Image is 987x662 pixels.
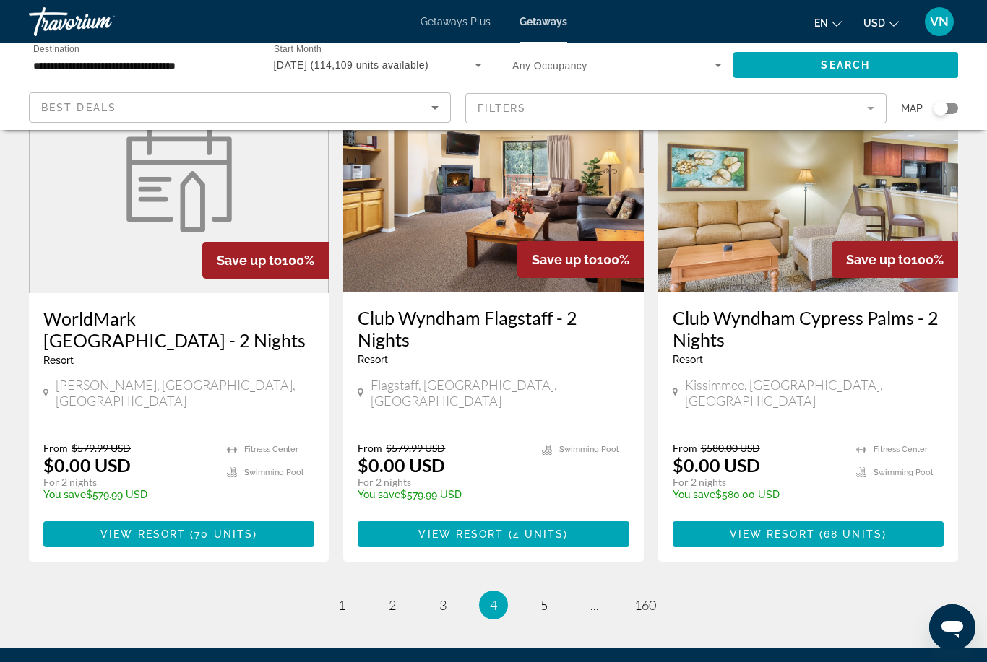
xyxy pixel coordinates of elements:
[673,442,697,454] span: From
[685,377,944,409] span: Kissimmee, [GEOGRAPHIC_DATA], [GEOGRAPHIC_DATA]
[244,445,298,454] span: Fitness Center
[439,597,447,613] span: 3
[186,528,257,540] span: ( )
[244,468,303,477] span: Swimming Pool
[673,489,715,500] span: You save
[43,354,74,366] span: Resort
[846,252,911,267] span: Save up to
[41,102,116,113] span: Best Deals
[513,528,564,540] span: 4 units
[41,99,439,116] mat-select: Sort by
[930,14,949,29] span: VN
[72,442,131,454] span: $579.99 USD
[274,59,429,71] span: [DATE] (114,109 units available)
[358,454,445,476] p: $0.00 USD
[658,61,958,292] img: 3995I01X.jpg
[929,604,975,650] iframe: Button to launch messaging window
[730,528,815,540] span: View Resort
[673,454,760,476] p: $0.00 USD
[673,521,944,547] button: View Resort(68 units)
[194,528,253,540] span: 70 units
[118,123,241,232] img: week.svg
[386,442,445,454] span: $579.99 USD
[43,489,86,500] span: You save
[43,489,212,500] p: $579.99 USD
[465,92,887,124] button: Filter
[874,468,933,477] span: Swimming Pool
[343,61,643,292] img: 0759I01X.jpg
[217,253,282,268] span: Save up to
[29,591,958,619] nav: Pagination
[733,52,959,78] button: Search
[56,377,314,409] span: [PERSON_NAME], [GEOGRAPHIC_DATA], [GEOGRAPHIC_DATA]
[512,60,587,71] span: Any Occupancy
[43,521,314,547] button: View Resort(70 units)
[421,16,491,27] a: Getaways Plus
[832,241,958,278] div: 100%
[874,445,928,454] span: Fitness Center
[371,377,629,409] span: Flagstaff, [GEOGRAPHIC_DATA], [GEOGRAPHIC_DATA]
[814,12,842,33] button: Change language
[590,597,599,613] span: ...
[634,597,656,613] span: 160
[358,307,629,350] a: Club Wyndham Flagstaff - 2 Nights
[358,354,388,365] span: Resort
[33,44,79,53] span: Destination
[517,241,644,278] div: 100%
[814,17,828,29] span: en
[43,442,68,454] span: From
[274,45,322,54] span: Start Month
[821,59,870,71] span: Search
[43,476,212,489] p: For 2 nights
[504,528,569,540] span: ( )
[43,308,314,351] a: WorldMark [GEOGRAPHIC_DATA] - 2 Nights
[358,476,527,489] p: For 2 nights
[358,521,629,547] button: View Resort(4 units)
[901,98,923,118] span: Map
[824,528,882,540] span: 68 units
[863,17,885,29] span: USD
[701,442,760,454] span: $580.00 USD
[863,12,899,33] button: Change currency
[673,476,842,489] p: For 2 nights
[540,597,548,613] span: 5
[532,252,597,267] span: Save up to
[520,16,567,27] a: Getaways
[673,354,703,365] span: Resort
[673,489,842,500] p: $580.00 USD
[490,597,497,613] span: 4
[921,6,958,37] button: User Menu
[43,454,131,476] p: $0.00 USD
[338,597,345,613] span: 1
[389,597,396,613] span: 2
[29,3,173,40] a: Travorium
[358,489,400,500] span: You save
[815,528,887,540] span: ( )
[358,489,527,500] p: $579.99 USD
[559,445,619,454] span: Swimming Pool
[673,307,944,350] a: Club Wyndham Cypress Palms - 2 Nights
[100,528,186,540] span: View Resort
[202,242,329,279] div: 100%
[418,528,504,540] span: View Resort
[358,442,382,454] span: From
